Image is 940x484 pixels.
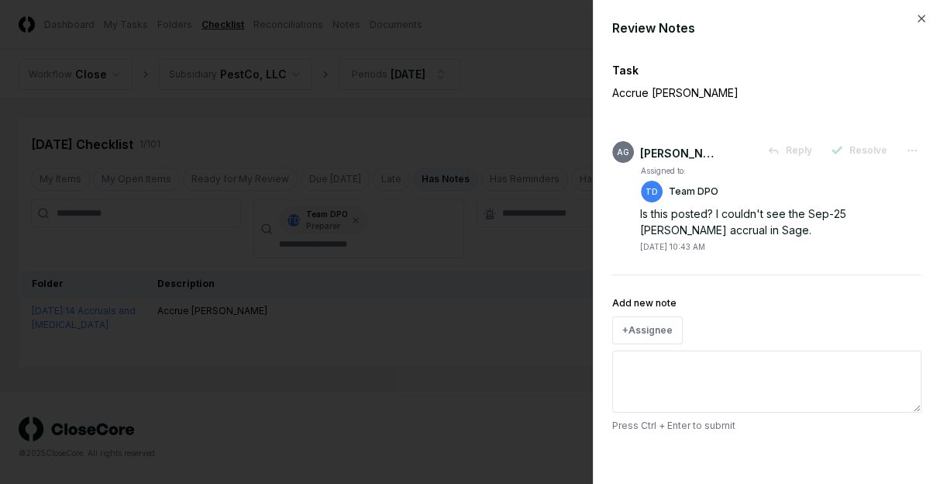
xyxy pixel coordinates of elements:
[617,147,629,158] span: AG
[612,62,921,78] div: Task
[640,164,719,178] td: Assigned to:
[640,206,921,238] div: Is this posted? I couldn't see the Sep-25 [PERSON_NAME] accrual in Sage.
[612,19,921,37] div: Review Notes
[612,419,921,433] p: Press Ctrl + Enter to submit
[640,145,718,161] div: [PERSON_NAME]
[640,241,705,253] div: [DATE] 10:43 AM
[612,85,868,101] p: Accrue [PERSON_NAME]
[849,143,887,157] span: Resolve
[612,316,683,344] button: +Assignee
[612,297,677,309] label: Add new note
[821,137,897,164] button: Resolve
[646,186,658,198] span: TD
[758,137,821,164] button: Reply
[669,185,718,199] p: Team DPO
